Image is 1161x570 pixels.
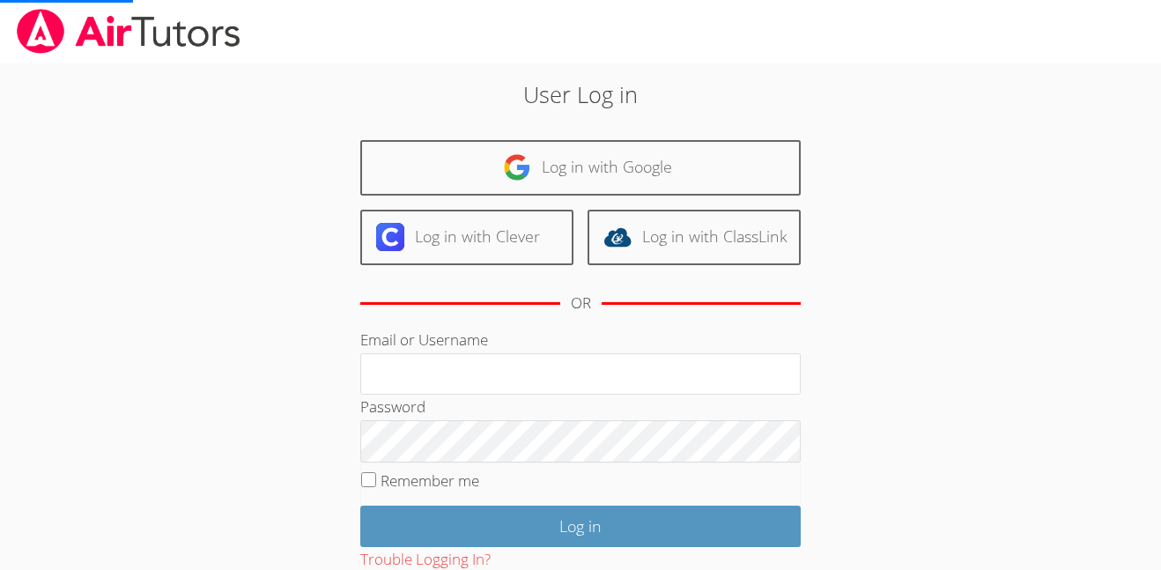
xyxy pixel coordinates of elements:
a: Log in with Clever [360,210,573,265]
a: Log in with ClassLink [588,210,801,265]
img: airtutors_banner-c4298cdbf04f3fff15de1276eac7730deb9818008684d7c2e4769d2f7ddbe033.png [15,9,242,54]
img: google-logo-50288ca7cdecda66e5e0955fdab243c47b7ad437acaf1139b6f446037453330a.svg [503,153,531,181]
label: Password [360,396,425,417]
a: Log in with Google [360,140,801,196]
img: classlink-logo-d6bb404cc1216ec64c9a2012d9dc4662098be43eaf13dc465df04b49fa7ab582.svg [603,223,632,251]
img: clever-logo-6eab21bc6e7a338710f1a6ff85c0baf02591cd810cc4098c63d3a4b26e2feb20.svg [376,223,404,251]
input: Log in [360,506,801,547]
h2: User Log in [267,78,894,111]
label: Remember me [381,470,479,491]
div: OR [571,291,591,316]
label: Email or Username [360,329,488,350]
